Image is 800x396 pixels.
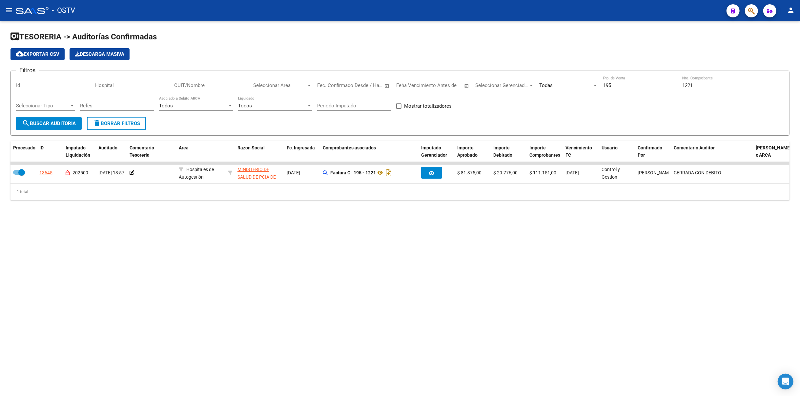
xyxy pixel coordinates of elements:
mat-icon: person [787,6,795,14]
datatable-header-cell: Importe Comprobantes [527,141,563,163]
span: Comentario Tesoreria [130,145,154,158]
span: Todas [539,82,553,88]
span: MINISTERIO DE SALUD DE PCIA DE BSAS [237,167,276,187]
input: Fecha fin [350,82,381,88]
datatable-header-cell: Imputado Liquidación [63,141,96,163]
span: [DATE] [287,170,300,175]
span: Mostrar totalizadores [404,102,452,110]
datatable-header-cell: ID [37,141,63,163]
span: Descarga Masiva [75,51,124,57]
mat-icon: cloud_download [16,50,24,58]
span: Todos [159,103,173,109]
datatable-header-cell: Confirmado Por [635,141,671,163]
span: $ 81.375,00 [457,170,482,175]
span: $ 29.776,00 [493,170,518,175]
span: 202509 [72,170,88,175]
datatable-header-cell: Comentario Auditor [671,141,753,163]
div: - 30626983398 [237,166,281,180]
datatable-header-cell: Usuario [599,141,635,163]
span: $ 111.151,00 [529,170,556,175]
span: Area [179,145,189,150]
span: [PERSON_NAME] [638,170,673,175]
div: 1 total [10,184,790,200]
i: Descargar documento [384,167,393,178]
datatable-header-cell: Comentario Tesoreria [127,141,176,163]
span: Comprobantes asociados [323,145,376,150]
span: Buscar Auditoria [22,121,76,126]
span: Vencimiento FC [565,145,592,158]
span: ID [39,145,44,150]
span: Confirmado Por [638,145,662,158]
button: Descarga Masiva [70,48,130,60]
span: Exportar CSV [16,51,59,57]
div: Open Intercom Messenger [778,374,793,389]
span: CERRADA CON DEBITO [674,170,721,175]
span: TESORERIA -> Auditorías Confirmadas [10,32,157,41]
span: Todos [238,103,252,109]
span: Fc. Ingresada [287,145,315,150]
input: Fecha inicio [317,82,344,88]
span: Usuario [602,145,618,150]
mat-icon: menu [5,6,13,14]
div: 13645 [39,169,52,177]
datatable-header-cell: Comprobantes asociados [320,141,419,163]
span: Importe Comprobantes [529,145,560,158]
app-download-masive: Descarga masiva de comprobantes (adjuntos) [70,48,130,60]
span: Borrar Filtros [93,121,140,126]
span: Seleccionar Area [253,82,306,88]
mat-icon: search [22,119,30,127]
datatable-header-cell: Fc. Ingresada [284,141,320,163]
datatable-header-cell: Area [176,141,225,163]
h3: Filtros [16,66,39,75]
span: Razon Social [237,145,265,150]
span: Procesado [13,145,35,150]
datatable-header-cell: Procesado [10,141,37,163]
datatable-header-cell: Fecha Debitado x ARCA [753,141,796,163]
datatable-header-cell: Vencimiento FC [563,141,599,163]
span: Importe Debitado [493,145,512,158]
span: Hospitales de Autogestión [179,167,214,180]
button: Exportar CSV [10,48,65,60]
strong: Factura C : 195 - 1221 [330,170,376,175]
datatable-header-cell: Importe Debitado [491,141,527,163]
span: Seleccionar Gerenciador [475,82,528,88]
button: Open calendar [463,82,471,90]
button: Buscar Auditoria [16,117,82,130]
button: Borrar Filtros [87,117,146,130]
button: Open calendar [383,82,391,90]
span: [PERSON_NAME] x ARCA [756,145,791,158]
span: Auditado [98,145,117,150]
datatable-header-cell: Importe Aprobado [455,141,491,163]
datatable-header-cell: Auditado [96,141,127,163]
span: Comentario Auditor [674,145,715,150]
datatable-header-cell: Imputado Gerenciador [419,141,455,163]
span: Control y Gestion Hospitales Públicos (OSTV) [602,167,623,202]
span: Seleccionar Tipo [16,103,69,109]
span: [DATE] [565,170,579,175]
mat-icon: delete [93,119,101,127]
span: [DATE] 13:57 [98,170,124,175]
span: Imputado Gerenciador [421,145,447,158]
datatable-header-cell: Razon Social [235,141,284,163]
span: Imputado Liquidación [66,145,90,158]
span: Importe Aprobado [457,145,478,158]
span: - OSTV [52,3,75,18]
